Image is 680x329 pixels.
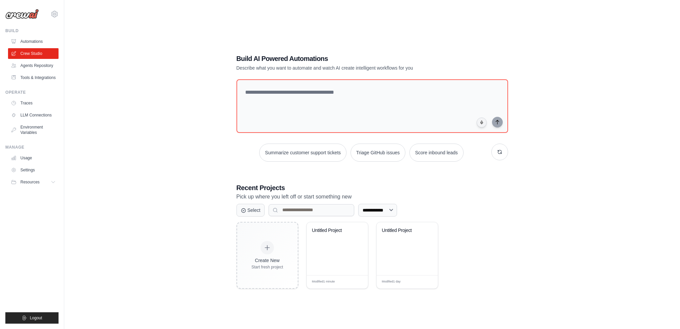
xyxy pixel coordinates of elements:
[8,165,59,175] a: Settings
[236,183,508,192] h3: Recent Projects
[252,264,283,270] div: Start fresh project
[8,98,59,108] a: Traces
[236,204,265,217] button: Select
[409,144,464,162] button: Score inbound leads
[259,144,346,162] button: Summarize customer support tickets
[8,177,59,187] button: Resources
[236,65,461,71] p: Describe what you want to automate and watch AI create intelligent workflows for you
[352,279,358,284] span: Edit
[312,279,335,284] span: Modified 1 minute
[20,179,39,185] span: Resources
[5,90,59,95] div: Operate
[236,54,461,63] h1: Build AI Powered Automations
[252,257,283,264] div: Create New
[8,48,59,59] a: Crew Studio
[5,28,59,33] div: Build
[351,144,405,162] button: Triage GitHub issues
[5,9,39,19] img: Logo
[8,72,59,83] a: Tools & Integrations
[477,117,487,128] button: Click to speak your automation idea
[382,228,422,234] div: Untitled Project
[8,60,59,71] a: Agents Repository
[491,144,508,160] button: Get new suggestions
[30,315,42,321] span: Logout
[8,36,59,47] a: Automations
[8,153,59,163] a: Usage
[8,110,59,120] a: LLM Connections
[312,228,353,234] div: Untitled Project
[236,192,508,201] p: Pick up where you left off or start something new
[5,312,59,324] button: Logout
[382,279,401,284] span: Modified 1 day
[5,145,59,150] div: Manage
[8,122,59,138] a: Environment Variables
[422,279,427,284] span: Edit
